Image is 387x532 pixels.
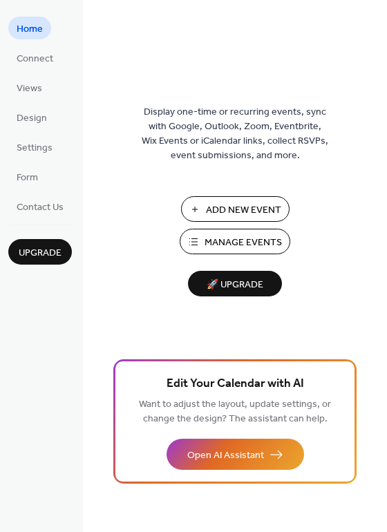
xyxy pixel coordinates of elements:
[17,52,53,66] span: Connect
[17,171,38,185] span: Form
[8,76,50,99] a: Views
[17,111,47,126] span: Design
[142,105,328,163] span: Display one-time or recurring events, sync with Google, Outlook, Zoom, Eventbrite, Wix Events or ...
[8,239,72,265] button: Upgrade
[181,196,290,222] button: Add New Event
[206,203,281,218] span: Add New Event
[187,448,264,463] span: Open AI Assistant
[167,439,304,470] button: Open AI Assistant
[196,276,274,294] span: 🚀 Upgrade
[205,236,282,250] span: Manage Events
[17,200,64,215] span: Contact Us
[17,22,43,37] span: Home
[17,82,42,96] span: Views
[139,395,331,428] span: Want to adjust the layout, update settings, or change the design? The assistant can help.
[8,165,46,188] a: Form
[19,246,62,260] span: Upgrade
[188,271,282,296] button: 🚀 Upgrade
[167,374,304,394] span: Edit Your Calendar with AI
[180,229,290,254] button: Manage Events
[8,46,62,69] a: Connect
[8,195,72,218] a: Contact Us
[17,141,53,155] span: Settings
[8,17,51,39] a: Home
[8,106,55,129] a: Design
[8,135,61,158] a: Settings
